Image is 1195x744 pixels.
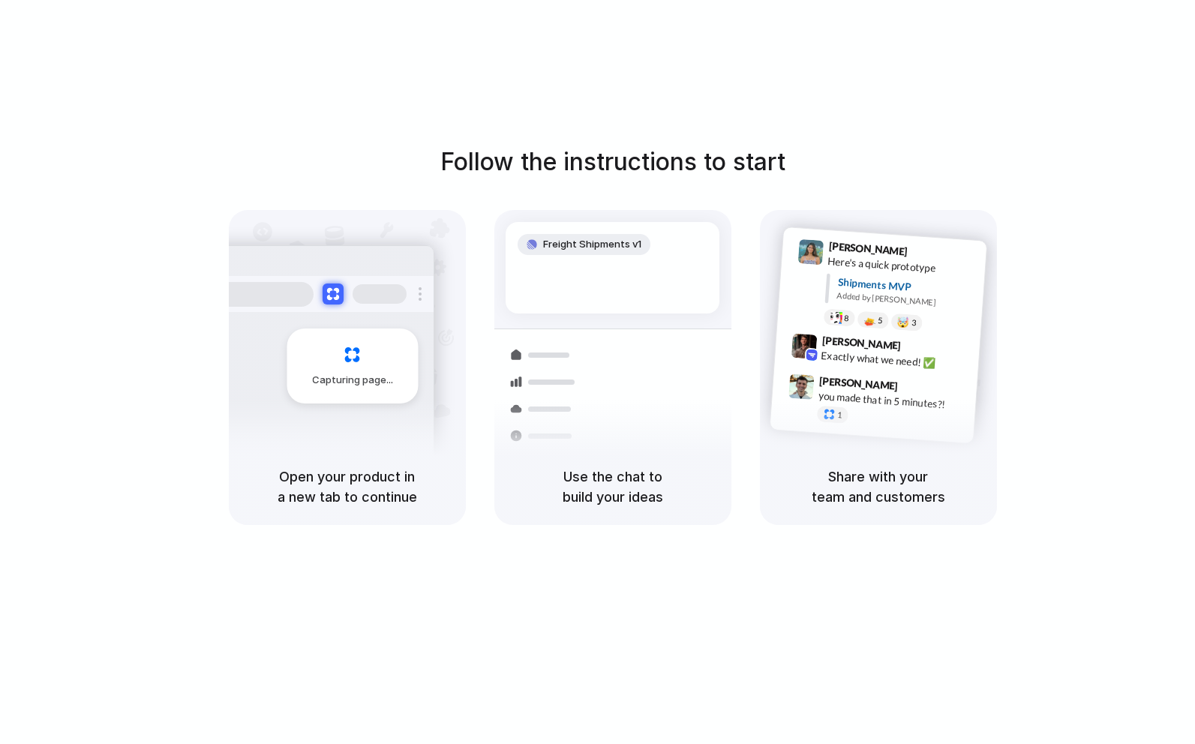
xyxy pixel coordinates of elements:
[896,317,909,328] div: 🤯
[827,253,977,279] div: Here's a quick prototype
[440,144,785,180] h1: Follow the instructions to start
[818,373,898,394] span: [PERSON_NAME]
[836,289,974,311] div: Added by [PERSON_NAME]
[247,466,448,507] h5: Open your product in a new tab to continue
[911,319,916,327] span: 3
[512,466,713,507] h5: Use the chat to build your ideas
[902,380,933,398] span: 9:47 AM
[905,340,935,358] span: 9:42 AM
[818,388,968,414] div: you made that in 5 minutes?!
[843,314,848,322] span: 8
[837,274,976,299] div: Shipments MVP
[312,373,395,388] span: Capturing page
[828,238,908,259] span: [PERSON_NAME]
[821,348,971,373] div: Exactly what we need! ✅
[911,245,942,263] span: 9:41 AM
[877,316,882,325] span: 5
[821,332,901,354] span: [PERSON_NAME]
[778,466,979,507] h5: Share with your team and customers
[543,237,641,252] span: Freight Shipments v1
[836,411,842,419] span: 1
